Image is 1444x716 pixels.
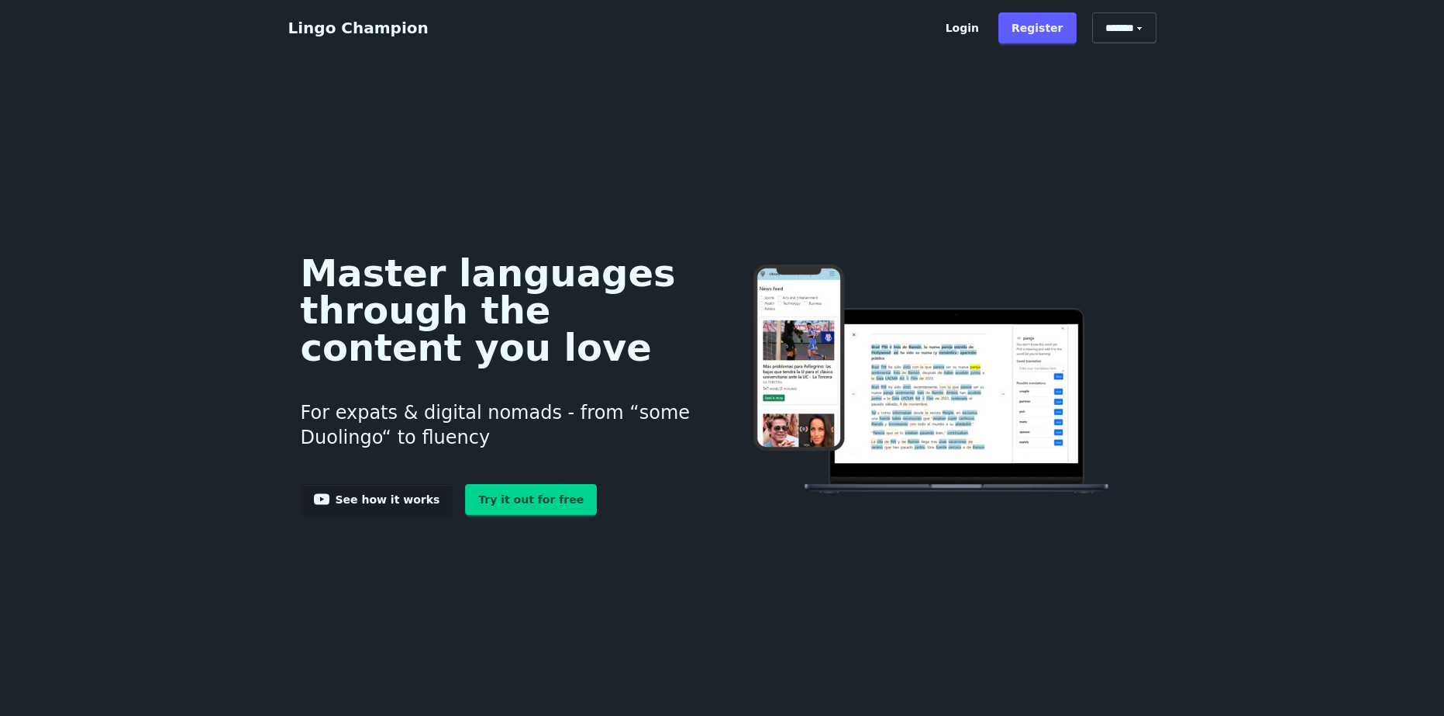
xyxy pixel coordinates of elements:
[301,254,698,366] h1: Master languages through the content you love
[288,19,429,37] a: Lingo Champion
[932,12,992,43] a: Login
[722,265,1143,496] img: Learn languages online
[465,484,597,515] a: Try it out for free
[301,484,453,515] a: See how it works
[301,382,698,469] h3: For expats & digital nomads - from “some Duolingo“ to fluency
[998,12,1077,43] a: Register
